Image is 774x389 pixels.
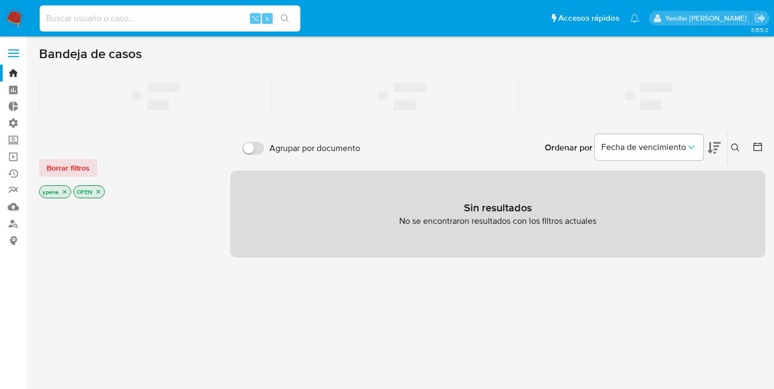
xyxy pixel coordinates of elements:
[665,13,751,23] p: yenifer.pena@mercadolibre.com
[558,12,619,24] span: Accesos rápidos
[40,11,300,26] input: Buscar usuario o caso...
[251,13,259,23] span: ⌥
[274,11,296,26] button: search-icon
[754,12,766,24] a: Salir
[266,13,269,23] span: s
[630,14,639,23] a: Notificaciones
